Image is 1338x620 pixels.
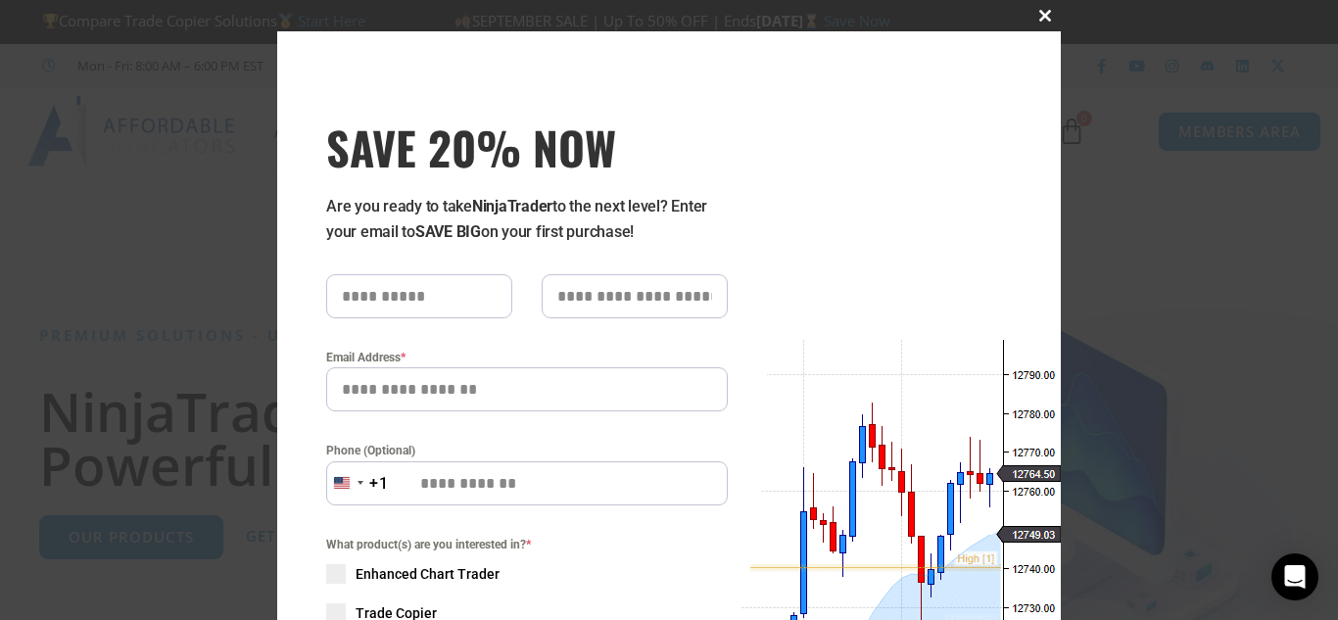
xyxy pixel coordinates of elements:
[356,564,500,584] span: Enhanced Chart Trader
[326,119,728,174] h3: SAVE 20% NOW
[369,471,389,497] div: +1
[326,194,728,245] p: Are you ready to take to the next level? Enter your email to on your first purchase!
[1271,553,1318,600] div: Open Intercom Messenger
[472,197,552,215] strong: NinjaTrader
[326,348,728,367] label: Email Address
[415,222,481,241] strong: SAVE BIG
[326,535,728,554] span: What product(s) are you interested in?
[326,564,728,584] label: Enhanced Chart Trader
[326,461,389,505] button: Selected country
[326,441,728,460] label: Phone (Optional)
